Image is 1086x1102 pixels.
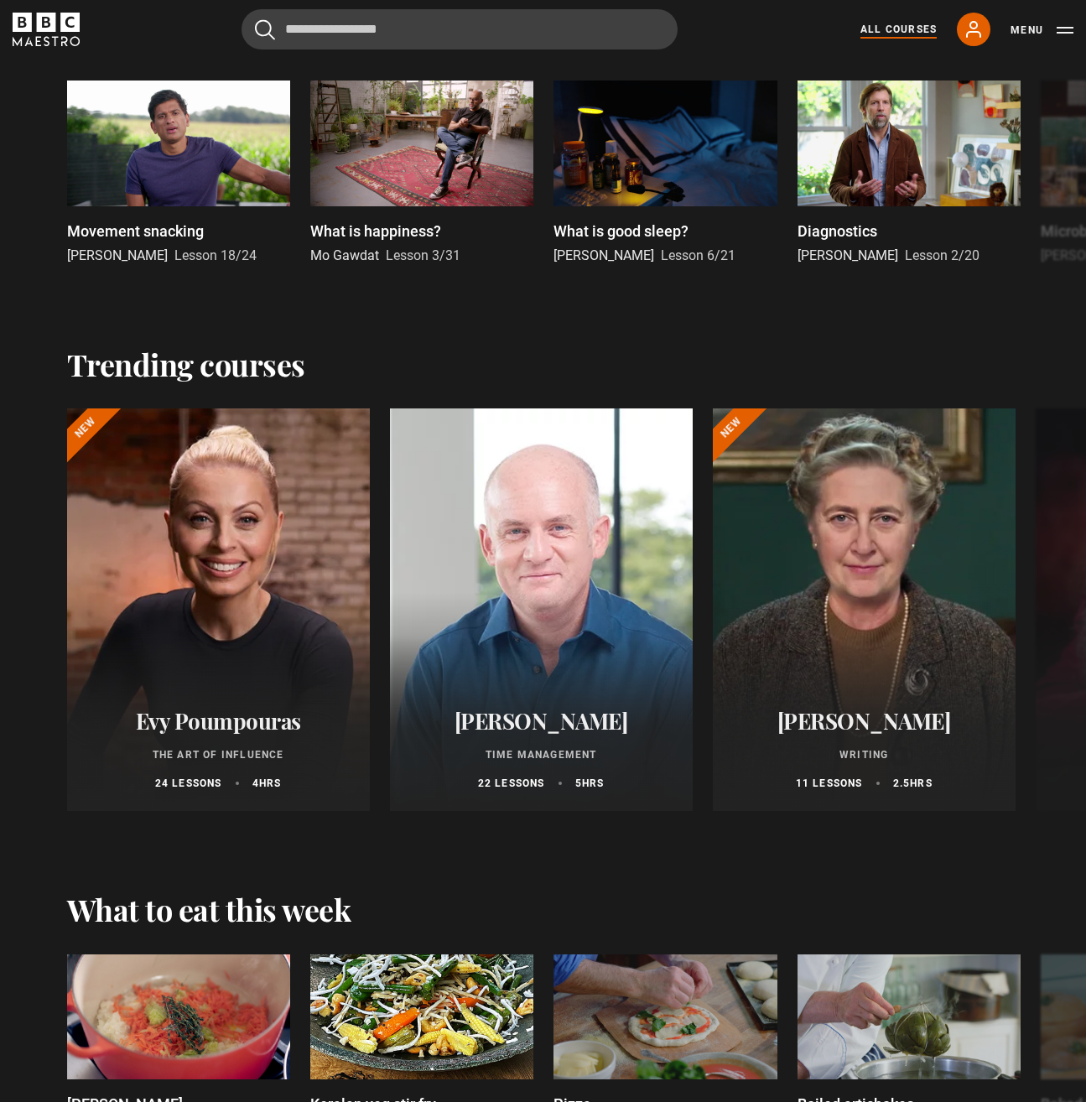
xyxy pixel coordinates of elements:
[798,247,898,263] span: [PERSON_NAME]
[733,708,995,734] h2: [PERSON_NAME]
[67,247,168,263] span: [PERSON_NAME]
[410,747,673,762] p: Time Management
[67,81,290,266] a: Movement snacking [PERSON_NAME] Lesson 18/24
[661,247,735,263] span: Lesson 6/21
[893,776,933,791] p: 2.5
[310,81,533,266] a: What is happiness? Mo Gawdat Lesson 3/31
[1011,22,1073,39] button: Toggle navigation
[910,777,933,789] abbr: hrs
[155,776,222,791] p: 24 lessons
[713,408,1016,811] a: [PERSON_NAME] Writing 11 lessons 2.5hrs New
[553,220,688,242] p: What is good sleep?
[905,247,979,263] span: Lesson 2/20
[575,776,605,791] p: 5
[87,747,350,762] p: The Art of Influence
[67,891,351,927] h2: What to eat this week
[310,220,441,242] p: What is happiness?
[386,247,460,263] span: Lesson 3/31
[87,708,350,734] h2: Evy Poumpouras
[174,247,257,263] span: Lesson 18/24
[410,708,673,734] h2: [PERSON_NAME]
[242,9,678,49] input: Search
[67,220,204,242] p: Movement snacking
[798,220,877,242] p: Diagnostics
[553,247,654,263] span: [PERSON_NAME]
[67,408,370,811] a: Evy Poumpouras The Art of Influence 24 lessons 4hrs New
[390,408,693,811] a: [PERSON_NAME] Time Management 22 lessons 5hrs
[255,19,275,40] button: Submit the search query
[860,22,937,37] a: All Courses
[252,776,282,791] p: 4
[67,346,305,382] h2: Trending courses
[796,776,863,791] p: 11 lessons
[733,747,995,762] p: Writing
[13,13,80,46] svg: BBC Maestro
[259,777,282,789] abbr: hrs
[310,247,379,263] span: Mo Gawdat
[478,776,545,791] p: 22 lessons
[798,81,1021,266] a: Diagnostics [PERSON_NAME] Lesson 2/20
[582,777,605,789] abbr: hrs
[553,81,777,266] a: What is good sleep? [PERSON_NAME] Lesson 6/21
